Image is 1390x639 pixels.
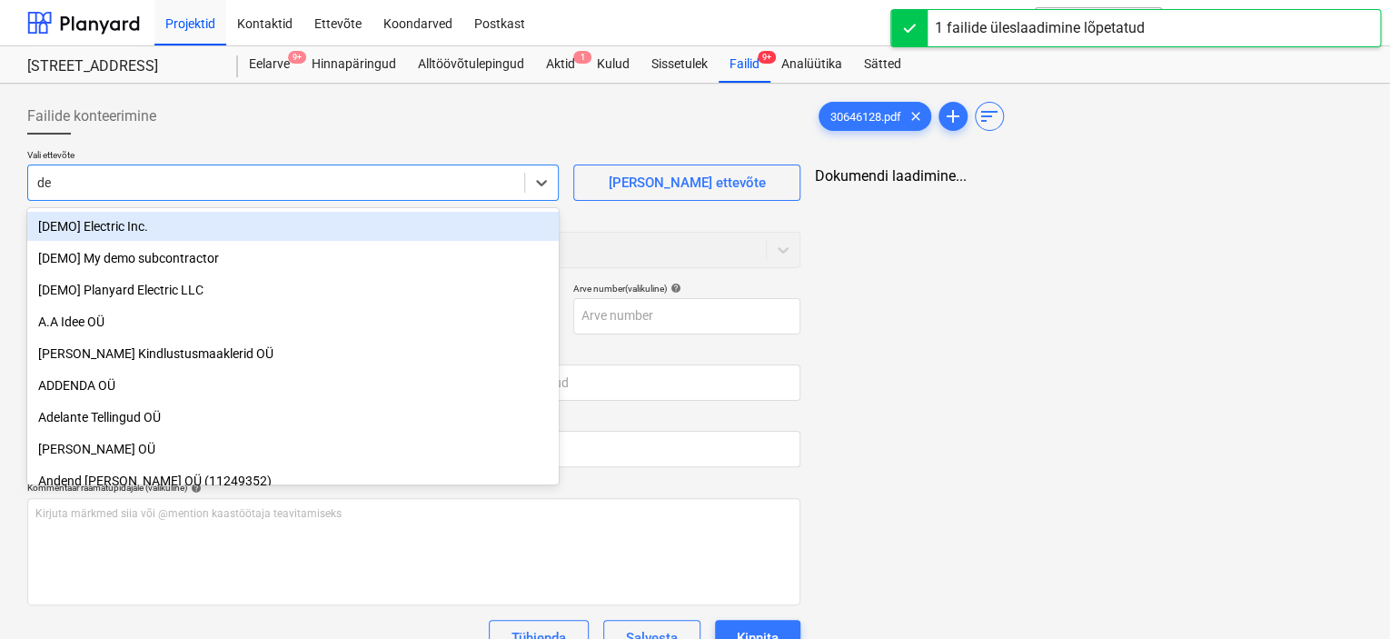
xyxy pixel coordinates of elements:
[942,105,964,127] span: add
[935,17,1145,39] div: 1 failide üleslaadimine lõpetatud
[27,371,559,400] div: ADDENDA OÜ
[27,403,559,432] div: Adelante Tellingud OÜ
[815,167,1363,185] div: Dokumendi laadimine...
[27,105,156,127] span: Failide konteerimine
[573,51,591,64] span: 1
[27,482,800,494] div: Kommentaar raamatupidajale (valikuline)
[238,46,301,83] div: Eelarve
[978,105,1000,127] span: sort
[640,46,719,83] a: Sissetulek
[905,105,927,127] span: clear
[421,364,799,401] input: Tähtaega pole määratud
[853,46,912,83] a: Sätted
[667,283,681,294] span: help
[27,307,559,336] div: A.A Idee OÜ
[27,434,559,464] div: [PERSON_NAME] OÜ
[27,275,559,305] div: [DEMO] Planyard Electric LLC
[770,46,853,83] a: Analüütika
[27,434,559,464] div: Adele Ehitus OÜ
[27,149,559,165] p: Vali ettevõte
[719,46,770,83] a: Failid9+
[758,51,776,64] span: 9+
[573,283,800,295] div: Arve number (valikuline)
[1299,552,1390,639] iframe: Chat Widget
[819,102,931,131] div: 30646128.pdf
[421,349,799,361] div: Maksetähtaeg
[238,46,301,83] a: Eelarve9+
[573,165,800,201] button: [PERSON_NAME] ettevõte
[288,51,306,64] span: 9+
[586,46,640,83] a: Kulud
[27,339,559,368] div: [PERSON_NAME] Kindlustusmaaklerid OÜ
[27,466,559,495] div: Andend Grupp OÜ (11249352)
[719,46,770,83] div: Failid
[535,46,586,83] div: Aktid
[27,244,559,273] div: [DEMO] My demo subcontractor
[187,483,202,494] span: help
[819,110,912,124] span: 30646128.pdf
[27,466,559,495] div: Andend [PERSON_NAME] OÜ (11249352)
[608,171,765,195] div: [PERSON_NAME] ettevõte
[407,46,535,83] a: Alltöövõtulepingud
[27,339,559,368] div: Aadel Kindlustusmaaklerid OÜ
[301,46,407,83] a: Hinnapäringud
[27,57,216,76] div: [STREET_ADDRESS]
[27,212,559,241] div: [DEMO] Electric Inc.
[573,298,800,334] input: Arve number
[535,46,586,83] a: Aktid1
